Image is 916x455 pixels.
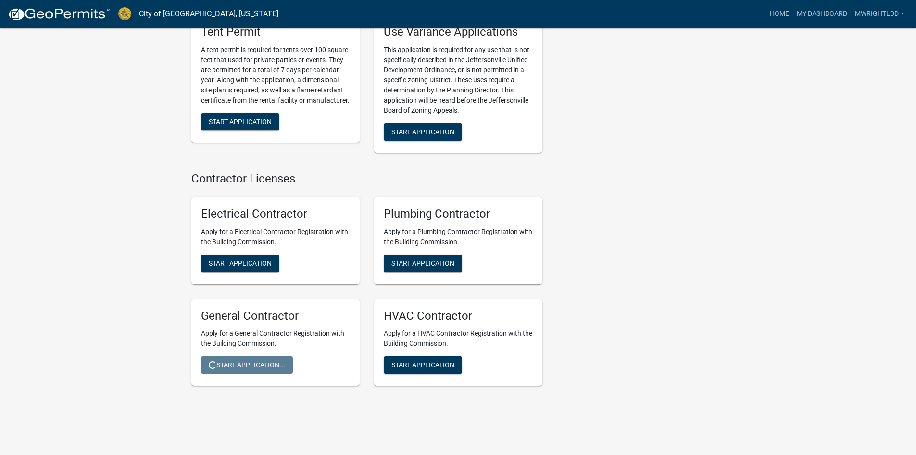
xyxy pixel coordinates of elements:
a: mwrightldd [851,5,908,23]
span: Start Application [391,259,454,267]
button: Start Application [201,255,279,272]
p: A tent permit is required for tents over 100 square feet that used for private parties or events.... [201,45,350,105]
p: Apply for a HVAC Contractor Registration with the Building Commission. [384,328,533,349]
button: Start Application... [201,356,293,374]
a: City of [GEOGRAPHIC_DATA], [US_STATE] [139,6,278,22]
h5: General Contractor [201,309,350,323]
button: Start Application [384,123,462,141]
span: Start Application [391,128,454,136]
p: This application is required for any use that is not specifically described in the Jeffersonville... [384,45,533,116]
h4: Contractor Licenses [191,172,542,186]
h5: Tent Permit [201,25,350,39]
button: Start Application [384,255,462,272]
a: My Dashboard [793,5,851,23]
span: Start Application [209,259,272,267]
p: Apply for a Electrical Contractor Registration with the Building Commission. [201,227,350,247]
span: Start Application [209,118,272,126]
h5: Electrical Contractor [201,207,350,221]
p: Apply for a Plumbing Contractor Registration with the Building Commission. [384,227,533,247]
span: Start Application [391,361,454,369]
h5: HVAC Contractor [384,309,533,323]
p: Apply for a General Contractor Registration with the Building Commission. [201,328,350,349]
h5: Use Variance Applications [384,25,533,39]
a: Home [766,5,793,23]
button: Start Application [201,113,279,130]
img: City of Jeffersonville, Indiana [118,7,131,20]
h5: Plumbing Contractor [384,207,533,221]
span: Start Application... [209,361,285,369]
button: Start Application [384,356,462,374]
